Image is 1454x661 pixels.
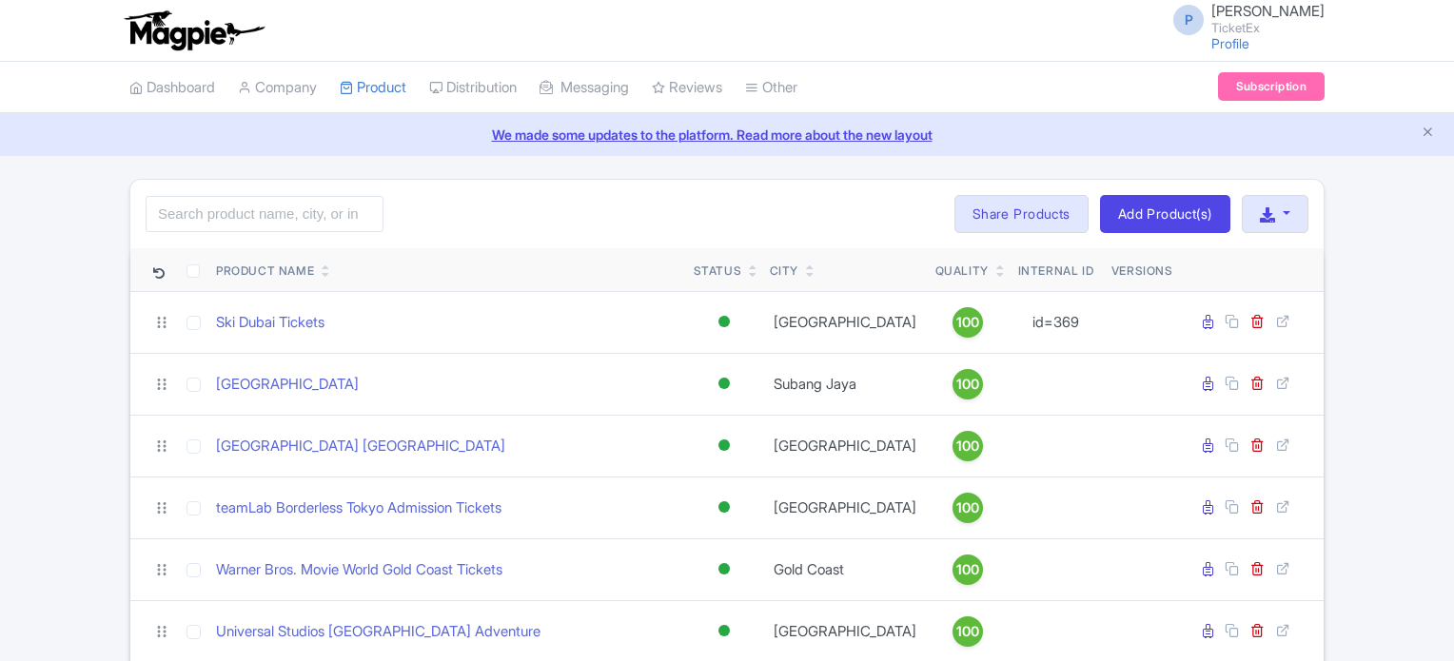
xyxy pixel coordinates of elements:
[1162,4,1325,34] a: P [PERSON_NAME] TicketEx
[652,62,722,114] a: Reviews
[935,262,989,280] div: Quality
[429,62,517,114] a: Distribution
[146,196,383,232] input: Search product name, city, or interal id
[540,62,629,114] a: Messaging
[954,195,1089,233] a: Share Products
[715,494,734,521] div: Active
[935,493,1000,523] a: 100
[1008,248,1104,292] th: Internal ID
[956,374,979,395] span: 100
[762,291,928,353] td: [GEOGRAPHIC_DATA]
[762,476,928,538] td: [GEOGRAPHIC_DATA]
[11,125,1443,145] a: We made some updates to the platform. Read more about the new layout
[935,431,1000,461] a: 100
[762,353,928,415] td: Subang Jaya
[216,436,505,457] a: [GEOGRAPHIC_DATA] [GEOGRAPHIC_DATA]
[935,554,1000,585] a: 100
[715,308,734,336] div: Active
[216,374,359,396] a: [GEOGRAPHIC_DATA]
[216,262,314,280] div: Product Name
[762,538,928,600] td: Gold Coast
[956,559,979,580] span: 100
[1218,72,1325,101] a: Subscription
[1211,2,1325,20] span: [PERSON_NAME]
[956,436,979,457] span: 100
[129,62,215,114] a: Dashboard
[238,62,317,114] a: Company
[694,262,742,280] div: Status
[1173,5,1204,35] span: P
[340,62,406,114] a: Product
[762,415,928,476] td: [GEOGRAPHIC_DATA]
[1211,22,1325,34] small: TicketEx
[1008,291,1104,353] td: id=369
[935,369,1000,399] a: 100
[956,497,979,518] span: 100
[216,497,501,519] a: teamLab Borderless Tokyo Admission Tickets
[1211,35,1249,51] a: Profile
[935,307,1000,338] a: 100
[715,555,734,583] div: Active
[715,370,734,398] div: Active
[1100,195,1230,233] a: Add Product(s)
[120,10,267,51] img: logo-ab69f6fb50320c5b225c76a69d11143b.png
[770,262,798,280] div: City
[935,616,1000,647] a: 100
[956,621,979,642] span: 100
[715,617,734,645] div: Active
[956,312,979,333] span: 100
[216,621,540,643] a: Universal Studios [GEOGRAPHIC_DATA] Adventure
[216,559,502,581] a: Warner Bros. Movie World Gold Coast Tickets
[715,432,734,459] div: Active
[745,62,797,114] a: Other
[1104,248,1181,292] th: Versions
[1421,123,1435,145] button: Close announcement
[216,312,324,334] a: Ski Dubai Tickets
